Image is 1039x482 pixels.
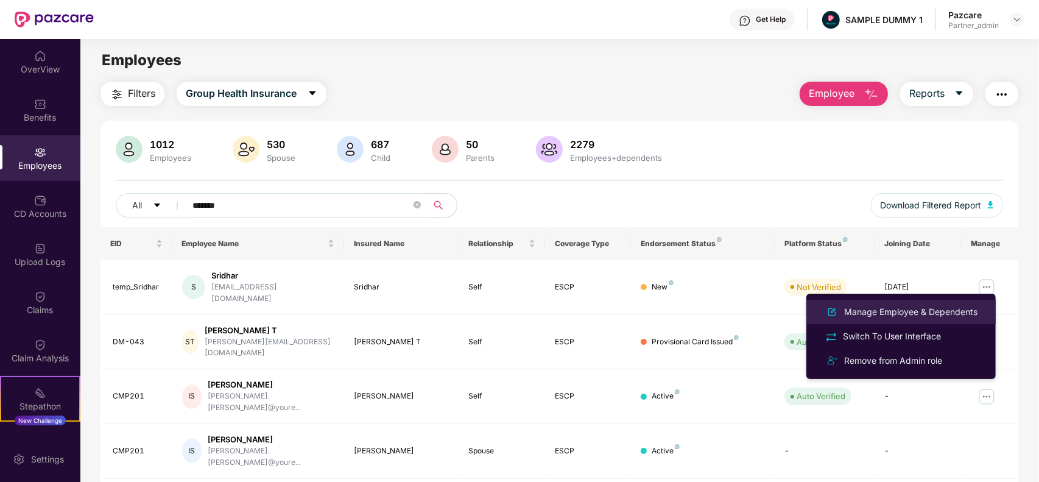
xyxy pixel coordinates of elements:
[102,51,181,69] span: Employees
[414,200,421,211] span: close-circle
[734,335,739,340] img: svg+xml;base64,PHN2ZyB4bWxucz0iaHR0cDovL3d3dy53My5vcmcvMjAwMC9zdmciIHdpZHRoPSI4IiBoZWlnaHQ9IjgiIH...
[809,86,854,101] span: Employee
[15,416,66,425] div: New Challenge
[205,336,334,360] div: [PERSON_NAME][EMAIL_ADDRESS][DOMAIN_NAME]
[555,391,621,402] div: ESCP
[177,82,326,106] button: Group Health Insurancecaret-down
[432,136,459,163] img: svg+xml;base64,PHN2ZyB4bWxucz0iaHR0cDovL3d3dy53My5vcmcvMjAwMC9zdmciIHhtbG5zOnhsaW5rPSJodHRwOi8vd3...
[825,330,838,344] img: svg+xml;base64,PHN2ZyB4bWxucz0iaHR0cDovL3d3dy53My5vcmcvMjAwMC9zdmciIHdpZHRoPSIyNCIgaGVpZ2h0PSIyNC...
[469,282,535,293] div: Self
[463,153,497,163] div: Parents
[337,136,364,163] img: svg+xml;base64,PHN2ZyB4bWxucz0iaHR0cDovL3d3dy53My5vcmcvMjAwMC9zdmciIHhtbG5zOnhsaW5rPSJodHRwOi8vd3...
[555,282,621,293] div: ESCP
[110,239,153,249] span: EID
[871,193,1004,218] button: Download Filtered Report
[988,201,994,208] img: svg+xml;base64,PHN2ZyB4bWxucz0iaHR0cDovL3d3dy53My5vcmcvMjAwMC9zdmciIHhtbG5zOnhsaW5rPSJodHRwOi8vd3...
[825,305,839,319] img: svg+xml;base64,PHN2ZyB4bWxucz0iaHR0cDovL3d3dy53My5vcmcvMjAwMC9zdmciIHhtbG5zOnhsaW5rPSJodHRwOi8vd3...
[211,282,334,305] div: [EMAIL_ADDRESS][DOMAIN_NAME]
[15,12,94,27] img: New Pazcare Logo
[113,391,163,402] div: CMP201
[34,243,46,255] img: svg+xml;base64,PHN2ZyBpZD0iVXBsb2FkX0xvZ3MiIGRhdGEtbmFtZT0iVXBsb2FkIExvZ3MiIHhtbG5zPSJodHRwOi8vd3...
[545,227,631,260] th: Coverage Type
[977,277,996,297] img: manageButton
[27,453,68,466] div: Settings
[459,227,545,260] th: Relationship
[427,200,451,210] span: search
[182,275,206,299] div: S
[34,50,46,62] img: svg+xml;base64,PHN2ZyBpZD0iSG9tZSIgeG1sbnM9Imh0dHA6Ly93d3cudzMub3JnLzIwMDAvc3ZnIiB3aWR0aD0iMjAiIG...
[116,193,190,218] button: Allcaret-down
[536,136,563,163] img: svg+xml;base64,PHN2ZyB4bWxucz0iaHR0cDovL3d3dy53My5vcmcvMjAwMC9zdmciIHhtbG5zOnhsaW5rPSJodHRwOi8vd3...
[116,136,143,163] img: svg+xml;base64,PHN2ZyB4bWxucz0iaHR0cDovL3d3dy53My5vcmcvMjAwMC9zdmciIHhtbG5zOnhsaW5rPSJodHRwOi8vd3...
[469,391,535,402] div: Self
[1012,15,1022,24] img: svg+xml;base64,PHN2ZyBpZD0iRHJvcGRvd24tMzJ4MzIiIHhtbG5zPSJodHRwOi8vd3d3LnczLm9yZy8yMDAwL3N2ZyIgd2...
[669,280,674,285] img: svg+xml;base64,PHN2ZyB4bWxucz0iaHR0cDovL3d3dy53My5vcmcvMjAwMC9zdmciIHdpZHRoPSI4IiBoZWlnaHQ9IjgiIH...
[354,445,449,457] div: [PERSON_NAME]
[842,305,980,319] div: Manage Employee & Dependents
[368,138,393,151] div: 687
[843,237,848,242] img: svg+xml;base64,PHN2ZyB4bWxucz0iaHR0cDovL3d3dy53My5vcmcvMjAwMC9zdmciIHdpZHRoPSI4IiBoZWlnaHQ9IjgiIH...
[186,86,297,101] span: Group Health Insurance
[800,82,888,106] button: Employee
[427,193,457,218] button: search
[756,15,786,24] div: Get Help
[797,336,845,348] div: Auto Verified
[885,282,951,293] div: [DATE]
[208,391,334,414] div: [PERSON_NAME].[PERSON_NAME]@youre...
[147,153,194,163] div: Employees
[34,291,46,303] img: svg+xml;base64,PHN2ZyBpZD0iQ2xhaW0iIHhtbG5zPSJodHRwOi8vd3d3LnczLm9yZy8yMDAwL3N2ZyIgd2lkdGg9IjIwIi...
[469,336,535,348] div: Self
[128,86,155,101] span: Filters
[652,282,674,293] div: New
[414,201,421,208] span: close-circle
[875,227,961,260] th: Joining Date
[354,391,449,402] div: [PERSON_NAME]
[110,87,124,102] img: svg+xml;base64,PHN2ZyB4bWxucz0iaHR0cDovL3d3dy53My5vcmcvMjAwMC9zdmciIHdpZHRoPSIyNCIgaGVpZ2h0PSIyNC...
[885,445,951,457] div: -
[182,330,199,354] div: ST
[182,239,326,249] span: Employee Name
[954,88,964,99] span: caret-down
[354,336,449,348] div: [PERSON_NAME] T
[233,136,259,163] img: svg+xml;base64,PHN2ZyB4bWxucz0iaHR0cDovL3d3dy53My5vcmcvMjAwMC9zdmciIHhtbG5zOnhsaW5rPSJodHRwOi8vd3...
[840,330,943,343] div: Switch To User Interface
[153,201,161,211] span: caret-down
[34,339,46,351] img: svg+xml;base64,PHN2ZyBpZD0iQ2xhaW0iIHhtbG5zPSJodHRwOi8vd3d3LnczLm9yZy8yMDAwL3N2ZyIgd2lkdGg9IjIwIi...
[147,138,194,151] div: 1012
[182,385,202,409] div: IS
[208,379,334,391] div: [PERSON_NAME]
[308,88,317,99] span: caret-down
[469,239,526,249] span: Relationship
[652,391,680,402] div: Active
[900,82,973,106] button: Reportscaret-down
[34,146,46,158] img: svg+xml;base64,PHN2ZyBpZD0iRW1wbG95ZWVzIiB4bWxucz0iaHR0cDovL3d3dy53My5vcmcvMjAwMC9zdmciIHdpZHRoPS...
[797,390,845,402] div: Auto Verified
[864,87,879,102] img: svg+xml;base64,PHN2ZyB4bWxucz0iaHR0cDovL3d3dy53My5vcmcvMjAwMC9zdmciIHhtbG5zOnhsaW5rPSJodHRwOi8vd3...
[775,424,875,479] td: -
[568,138,664,151] div: 2279
[995,87,1009,102] img: svg+xml;base64,PHN2ZyB4bWxucz0iaHR0cDovL3d3dy53My5vcmcvMjAwMC9zdmciIHdpZHRoPSIyNCIgaGVpZ2h0PSIyNC...
[264,138,298,151] div: 530
[961,227,1018,260] th: Manage
[182,439,202,463] div: IS
[34,98,46,110] img: svg+xml;base64,PHN2ZyBpZD0iQmVuZWZpdHMiIHhtbG5zPSJodHRwOi8vd3d3LnczLm9yZy8yMDAwL3N2ZyIgd2lkdGg9Ij...
[784,239,865,249] div: Platform Status
[100,227,172,260] th: EID
[113,336,163,348] div: DM-043
[264,153,298,163] div: Spouse
[977,387,996,406] img: manageButton
[113,445,163,457] div: CMP201
[948,21,999,30] div: Partner_admin
[132,199,142,212] span: All
[463,138,497,151] div: 50
[172,227,345,260] th: Employee Name
[797,281,841,293] div: Not Verified
[13,453,25,466] img: svg+xml;base64,PHN2ZyBpZD0iU2V0dGluZy0yMHgyMCIgeG1sbnM9Imh0dHA6Ly93d3cudzMub3JnLzIwMDAvc3ZnIiB3aW...
[208,445,334,469] div: [PERSON_NAME].[PERSON_NAME]@youre...
[822,11,840,29] img: Pazcare_Alternative_logo-01-01.png
[354,282,449,293] div: Sridhar
[948,9,999,21] div: Pazcare
[34,435,46,447] img: svg+xml;base64,PHN2ZyBpZD0iRW5kb3JzZW1lbnRzIiB4bWxucz0iaHR0cDovL3d3dy53My5vcmcvMjAwMC9zdmciIHdpZH...
[885,391,951,402] div: -
[208,434,334,445] div: [PERSON_NAME]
